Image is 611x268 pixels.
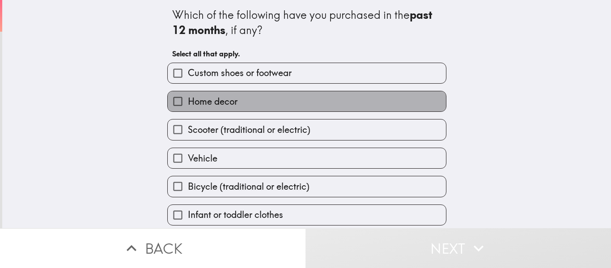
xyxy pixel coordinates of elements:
[188,180,310,193] span: Bicycle (traditional or electric)
[168,63,446,83] button: Custom shoes or footwear
[168,176,446,196] button: Bicycle (traditional or electric)
[168,205,446,225] button: Infant or toddler clothes
[188,95,238,108] span: Home decor
[172,49,441,59] h6: Select all that apply.
[172,8,435,37] b: past 12 months
[188,208,283,221] span: Infant or toddler clothes
[168,119,446,140] button: Scooter (traditional or electric)
[188,152,217,165] span: Vehicle
[188,123,310,136] span: Scooter (traditional or electric)
[172,8,441,38] div: Which of the following have you purchased in the , if any?
[188,67,292,79] span: Custom shoes or footwear
[168,148,446,168] button: Vehicle
[168,91,446,111] button: Home decor
[305,228,611,268] button: Next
